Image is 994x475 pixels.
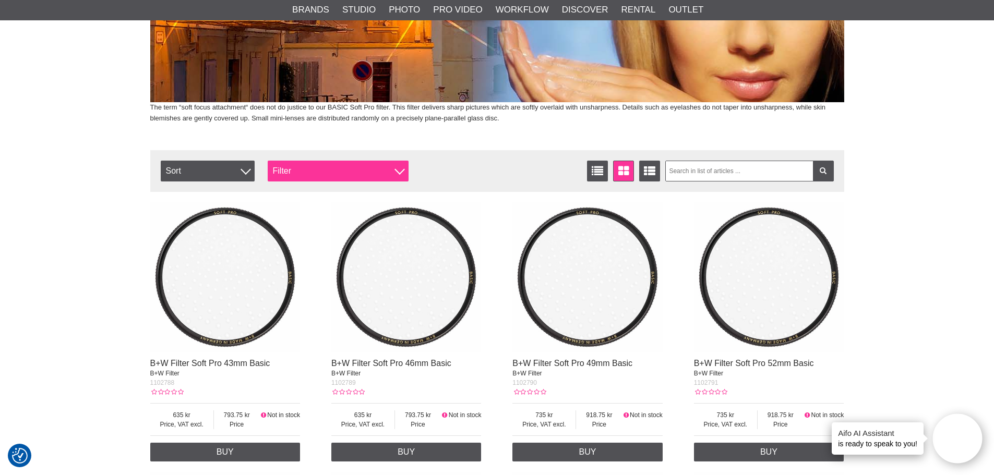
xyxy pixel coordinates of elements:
i: Not in stock [804,411,811,419]
i: Not in stock [622,411,630,419]
img: B+W Filter Soft Pro 43mm Basic [150,202,301,352]
img: Revisit consent button [12,448,28,464]
div: Customer rating: 0 [512,387,546,397]
span: Price, VAT excl. [331,420,394,429]
span: Not in stock [811,411,844,419]
span: 1102788 [150,379,175,386]
input: Search in list of articles ... [665,161,834,181]
div: is ready to speak to you! [832,422,924,455]
h4: Aifo AI Assistant [838,428,917,439]
span: Price [758,420,804,429]
span: Price [214,420,260,429]
span: Price, VAT excl. [150,420,213,429]
a: Filter [813,161,834,181]
a: Outlet [668,3,703,17]
span: 1102790 [512,379,537,386]
span: Not in stock [630,411,663,419]
a: B+W Filter Soft Pro 43mm Basic [150,359,270,368]
span: Price, VAT excl. [512,420,576,429]
img: B+W Filter Soft Pro 52mm Basic [694,202,844,352]
a: Buy [694,443,844,461]
div: Customer rating: 0 [150,387,184,397]
span: Price [576,420,622,429]
span: Price, VAT excl. [694,420,757,429]
span: Not in stock [267,411,300,419]
a: Discover [562,3,608,17]
a: Window [613,161,634,181]
a: Buy [512,443,663,461]
i: Not in stock [441,411,449,419]
span: 793.75 [214,410,260,420]
span: Not in stock [449,411,482,419]
a: Pro Video [433,3,482,17]
a: Buy [150,443,301,461]
div: Customer rating: 0 [694,387,727,397]
a: B+W Filter Soft Pro 46mm Basic [331,359,451,368]
a: B+W Filter Soft Pro 49mm Basic [512,359,632,368]
a: Buy [331,443,482,461]
span: 1102789 [331,379,356,386]
a: Brands [292,3,329,17]
span: 918.75 [576,410,622,420]
span: 735 [694,410,757,420]
span: 735 [512,410,576,420]
span: Price [395,420,441,429]
a: Rental [621,3,656,17]
a: Photo [389,3,420,17]
a: Studio [342,3,376,17]
div: Filter [268,161,409,181]
span: B+W Filter [694,370,723,377]
span: 918.75 [758,410,804,420]
a: List [587,161,608,181]
div: Customer rating: 0 [331,387,365,397]
img: B+W Filter Soft Pro 49mm Basic [512,202,663,352]
a: Extended list [639,161,660,181]
span: Sort [161,161,255,181]
span: B+W Filter [331,370,361,377]
span: 1102791 [694,379,718,386]
span: 793.75 [395,410,441,420]
span: 635 [150,410,213,420]
span: 635 [331,410,394,420]
a: B+W Filter Soft Pro 52mm Basic [694,359,814,368]
span: B+W Filter [512,370,542,377]
i: Not in stock [260,411,268,419]
button: Consent Preferences [12,446,28,465]
a: Workflow [496,3,549,17]
img: B+W Filter Soft Pro 46mm Basic [331,202,482,352]
span: B+W Filter [150,370,179,377]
